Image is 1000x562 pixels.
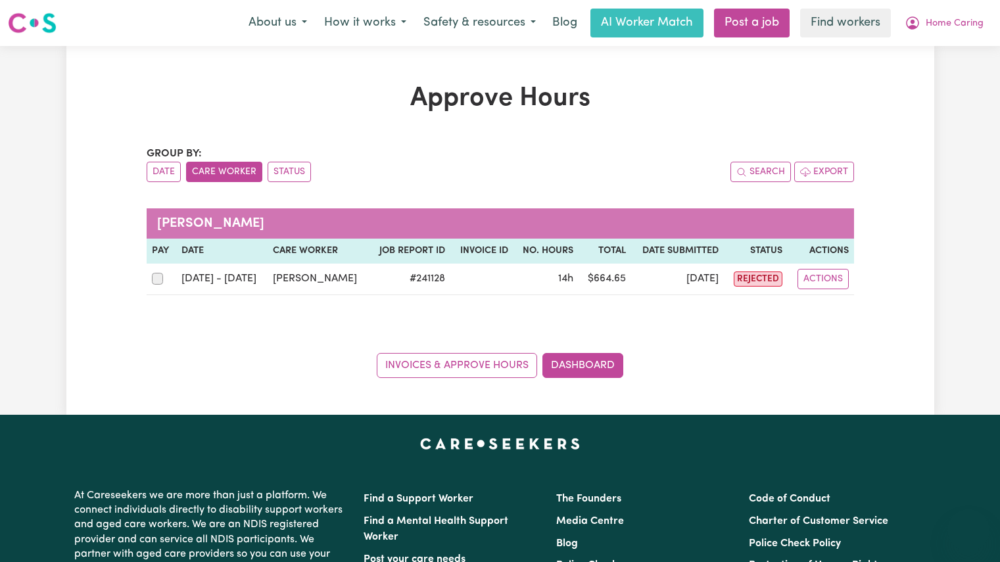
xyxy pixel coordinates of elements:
img: Careseekers logo [8,11,57,35]
td: # 241128 [369,264,450,295]
button: sort invoices by care worker [186,162,262,182]
button: My Account [896,9,992,37]
a: Find a Mental Health Support Worker [364,516,508,542]
button: sort invoices by date [147,162,181,182]
th: Invoice ID [450,239,513,264]
span: Home Caring [926,16,984,31]
a: Code of Conduct [749,494,830,504]
a: AI Worker Match [590,9,703,37]
a: Careseekers home page [420,438,580,449]
a: Post a job [714,9,790,37]
a: Invoices & Approve Hours [377,353,537,378]
button: About us [240,9,316,37]
a: Dashboard [542,353,623,378]
td: [PERSON_NAME] [268,264,369,295]
th: Job Report ID [369,239,450,264]
th: Status [724,239,787,264]
td: [DATE] - [DATE] [176,264,268,295]
th: Actions [788,239,854,264]
span: 14 hours [558,273,573,284]
a: Media Centre [556,516,624,527]
a: The Founders [556,494,621,504]
a: Charter of Customer Service [749,516,888,527]
th: Date Submitted [631,239,724,264]
a: Find a Support Worker [364,494,473,504]
th: Care worker [268,239,369,264]
h1: Approve Hours [147,83,854,114]
th: Pay [147,239,176,264]
a: Find workers [800,9,891,37]
td: [DATE] [631,264,724,295]
button: Search [730,162,791,182]
button: sort invoices by paid status [268,162,311,182]
td: $ 664.65 [579,264,631,295]
a: Police Check Policy [749,538,841,549]
a: Blog [556,538,578,549]
button: Safety & resources [415,9,544,37]
button: Actions [798,269,849,289]
span: rejected [734,271,782,287]
th: Total [579,239,631,264]
button: Export [794,162,854,182]
span: Group by: [147,149,202,159]
a: Careseekers logo [8,8,57,38]
a: Blog [544,9,585,37]
button: How it works [316,9,415,37]
th: Date [176,239,268,264]
caption: [PERSON_NAME] [147,208,854,239]
th: No. Hours [513,239,579,264]
iframe: Button to launch messaging window [947,509,989,551]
